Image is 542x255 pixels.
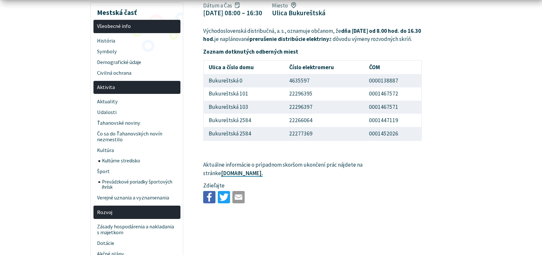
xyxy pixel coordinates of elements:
[203,161,422,177] p: Aktuálne informácie o prípadnom skoršom ukončení prác nájdete na stránke
[97,193,177,203] span: Verejné uznania a vyznamenania
[93,193,180,203] a: Verejné uznania a vyznamenania
[98,177,180,193] a: Prevádzkové poriadky športových ihrísk
[364,127,422,141] td: 0001452026
[93,107,180,118] a: Udalosti
[93,118,180,129] a: Ťahanovské noviny
[97,238,177,249] span: Dotácie
[93,35,180,46] a: História
[203,9,262,17] figcaption: [DATE] 08:00 – 16:30
[364,101,422,114] td: 0001467571
[93,46,180,57] a: Symboly
[97,21,177,32] span: Všeobecné info
[203,191,216,203] img: Zdieľať na Facebooku
[203,74,284,87] td: Bukureštská 0
[203,87,284,101] td: Bukureštská 101
[272,9,326,17] figcaption: Ulica Bukureštská
[209,64,254,71] strong: Ulica a číslo domu
[97,221,177,238] span: Zásady hospodárenia a nakladania s majetkom
[369,64,380,71] strong: ČOM
[93,206,180,219] a: Rozvoj
[93,81,180,94] a: Aktivita
[203,27,422,44] p: Východoslovenská distribučná, a. s., oznamuje občanom, že je naplánované z dôvodu výmeny rozvodný...
[93,238,180,249] a: Dotácie
[93,145,180,156] a: Kultúra
[221,170,263,177] a: [DOMAIN_NAME].
[97,82,177,93] span: Aktivita
[97,57,177,68] span: Demografické údaje
[93,68,180,78] a: Civilná ochrana
[289,64,334,71] strong: Číslo elektromeru
[93,166,180,177] a: Šport
[97,35,177,46] span: História
[364,74,422,87] td: 0000138887
[364,87,422,101] td: 0001467572
[93,4,180,17] h3: Mestská časť
[97,129,177,145] span: Čo sa do Ťahanovských novín nezmestilo
[97,68,177,78] span: Civilná ochrana
[97,46,177,57] span: Symboly
[93,57,180,68] a: Demografické údaje
[284,114,364,127] td: 22266064
[232,191,245,203] img: Zdieľať e-mailom
[250,35,329,43] strong: prerušenie distribúcie elektriny
[102,156,177,166] span: Kultúrne stredisko
[97,166,177,177] span: Šport
[284,127,364,141] td: 22277369
[284,101,364,114] td: 22296397
[284,87,364,101] td: 22296395
[97,145,177,156] span: Kultúra
[203,48,298,55] strong: Zoznam dotknutých odberných miest
[203,127,284,141] td: Bukureštská 2584
[98,156,180,166] a: Kultúrne stredisko
[97,107,177,118] span: Udalosti
[93,221,180,238] a: Zásady hospodárenia a nakladania s majetkom
[203,101,284,114] td: Bukureštská 103
[203,114,284,127] td: Bukureštská 2584
[203,2,262,9] span: Dátum a Čas
[93,96,180,107] a: Aktuality
[97,96,177,107] span: Aktuality
[97,207,177,218] span: Rozvoj
[93,129,180,145] a: Čo sa do Ťahanovských novín nezmestilo
[284,74,364,87] td: 4635597
[218,191,230,203] img: Zdieľať na Twitteri
[364,114,422,127] td: 0001447119
[203,182,422,190] p: Zdieľajte
[272,2,326,9] span: Miesto
[102,177,177,193] span: Prevádzkové poriadky športových ihrísk
[93,20,180,33] a: Všeobecné info
[97,118,177,129] span: Ťahanovské noviny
